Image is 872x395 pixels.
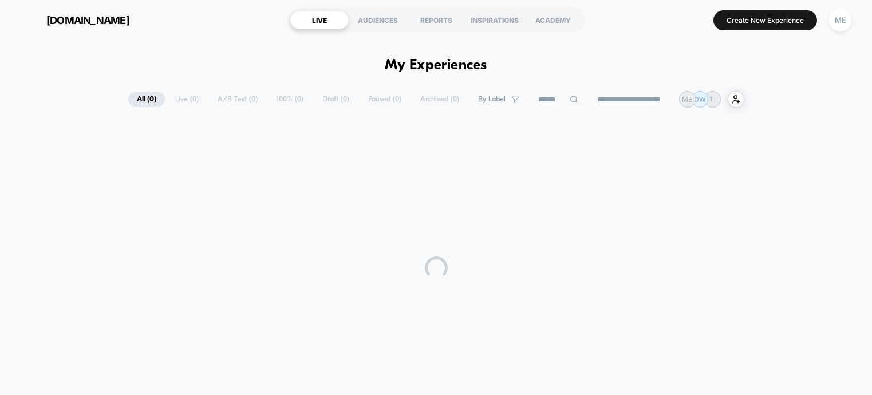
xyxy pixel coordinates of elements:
h1: My Experiences [385,57,487,74]
span: By Label [478,95,506,104]
button: [DOMAIN_NAME] [17,11,133,29]
button: ME [826,9,855,32]
div: AUDIENCES [349,11,407,29]
div: ME [829,9,851,31]
p: DW [694,95,706,104]
div: REPORTS [407,11,465,29]
button: Create New Experience [713,10,817,30]
p: T. [709,95,716,104]
div: ACADEMY [524,11,582,29]
span: All ( 0 ) [128,92,165,107]
div: LIVE [290,11,349,29]
span: [DOMAIN_NAME] [46,14,129,26]
p: ME [682,95,692,104]
div: INSPIRATIONS [465,11,524,29]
